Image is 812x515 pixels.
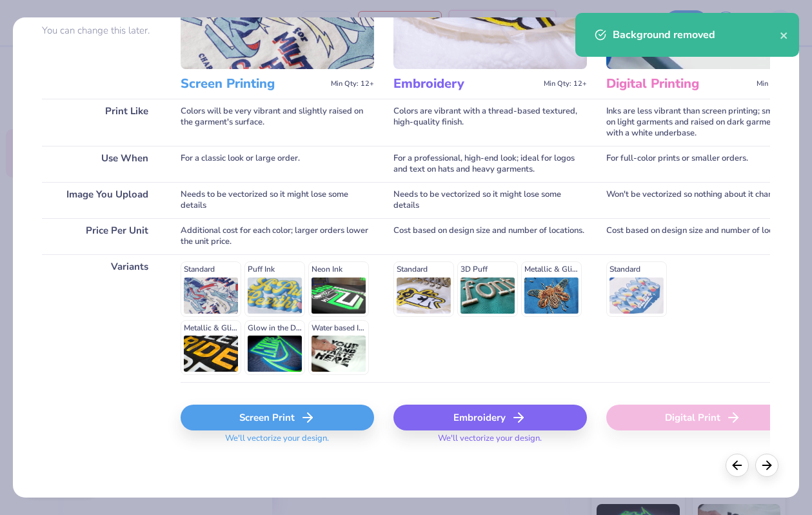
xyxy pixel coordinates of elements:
h3: Digital Printing [606,76,751,92]
div: For full-color prints or smaller orders. [606,146,800,182]
div: For a classic look or large order. [181,146,374,182]
div: Embroidery [393,405,587,430]
h3: Embroidery [393,76,539,92]
span: Min Qty: 12+ [544,79,587,88]
div: Print Like [42,99,161,146]
div: Colors are vibrant with a thread-based textured, high-quality finish. [393,99,587,146]
div: Price Per Unit [42,218,161,254]
div: Image You Upload [42,182,161,218]
div: Cost based on design size and number of locations. [606,218,800,254]
span: Min Qty: 12+ [331,79,374,88]
button: close [780,27,789,43]
div: Additional cost for each color; larger orders lower the unit price. [181,218,374,254]
div: For a professional, high-end look; ideal for logos and text on hats and heavy garments. [393,146,587,182]
div: Use When [42,146,161,182]
div: Cost based on design size and number of locations. [393,218,587,254]
div: Digital Print [606,405,800,430]
div: Inks are less vibrant than screen printing; smooth on light garments and raised on dark garments ... [606,99,800,146]
div: Screen Print [181,405,374,430]
div: Colors will be very vibrant and slightly raised on the garment's surface. [181,99,374,146]
div: Won't be vectorized so nothing about it changes [606,182,800,218]
p: You can change this later. [42,25,161,36]
div: Background removed [613,27,780,43]
span: Min Qty: 12+ [757,79,800,88]
div: Variants [42,254,161,382]
div: Needs to be vectorized so it might lose some details [181,182,374,218]
h3: Screen Printing [181,76,326,92]
span: We'll vectorize your design. [433,433,547,452]
span: We'll vectorize your design. [220,433,334,452]
div: Needs to be vectorized so it might lose some details [393,182,587,218]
